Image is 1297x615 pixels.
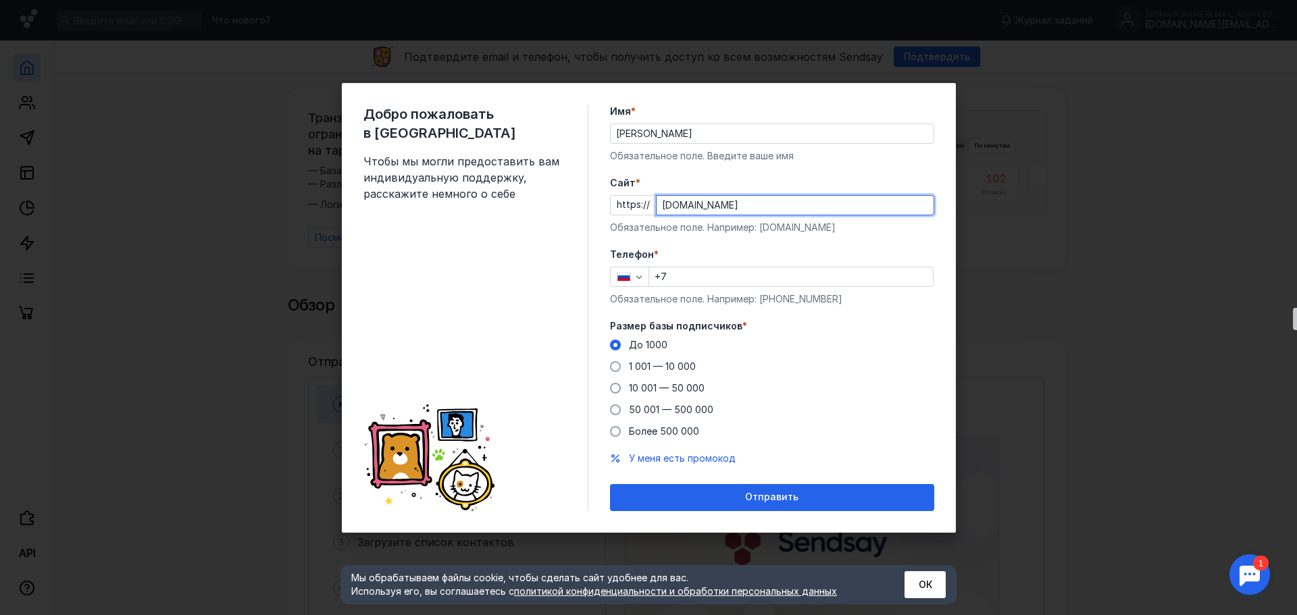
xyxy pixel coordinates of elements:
[629,452,736,465] button: У меня есть промокод
[629,382,705,394] span: 10 001 — 50 000
[610,221,934,234] div: Обязательное поле. Например: [DOMAIN_NAME]
[363,153,566,202] span: Чтобы мы могли предоставить вам индивидуальную поддержку, расскажите немного о себе
[610,105,631,118] span: Имя
[610,248,654,261] span: Телефон
[610,319,742,333] span: Размер базы подписчиков
[745,491,798,503] span: Отправить
[629,339,667,350] span: До 1000
[629,452,736,464] span: У меня есть промокод
[514,585,837,597] a: политикой конфиденциальности и обработки персональных данных
[629,425,699,437] span: Более 500 000
[363,105,566,142] span: Добро пожаловать в [GEOGRAPHIC_DATA]
[610,176,636,190] span: Cайт
[629,404,713,415] span: 50 001 — 500 000
[610,484,934,511] button: Отправить
[30,8,46,23] div: 1
[905,571,946,598] button: ОК
[351,571,871,598] div: Мы обрабатываем файлы cookie, чтобы сделать сайт удобнее для вас. Используя его, вы соглашаетесь c
[610,149,934,163] div: Обязательное поле. Введите ваше имя
[629,360,696,372] span: 1 001 — 10 000
[610,292,934,306] div: Обязательное поле. Например: [PHONE_NUMBER]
